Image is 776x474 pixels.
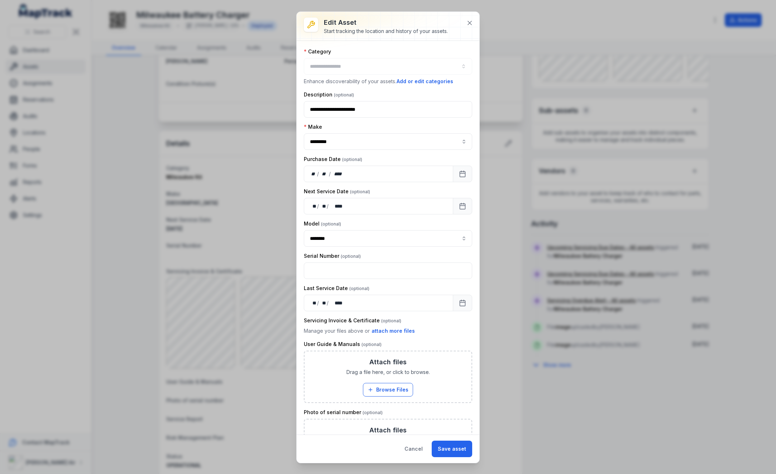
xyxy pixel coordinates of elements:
div: month, [320,299,327,307]
p: Manage your files above or [304,327,472,335]
label: Category [304,48,331,55]
div: / [327,203,329,210]
label: Next Service Date [304,188,370,195]
label: User Guide & Manuals [304,341,382,348]
div: year, [329,203,343,210]
div: year, [329,299,343,307]
div: / [329,170,331,177]
h3: Attach files [369,357,407,367]
label: Photo of serial number [304,409,383,416]
button: attach more files [371,327,415,335]
button: Save asset [432,441,472,457]
button: Add or edit categories [396,77,454,85]
div: / [317,203,320,210]
button: Calendar [453,295,472,311]
label: Make [304,123,322,131]
label: Last Service Date [304,285,369,292]
button: Calendar [453,166,472,182]
input: asset-edit:cf[15485646-641d-4018-a890-10f5a66d77ec]-label [304,230,472,247]
input: asset-edit:cf[9e2fc107-2520-4a87-af5f-f70990c66785]-label [304,133,472,150]
label: Servicing Invoice & Certificate [304,317,401,324]
span: Drag a file here, or click to browse. [346,369,430,376]
button: Calendar [453,198,472,214]
div: day, [310,203,317,210]
label: Serial Number [304,252,361,260]
div: / [317,170,320,177]
div: month, [320,203,327,210]
div: Start tracking the location and history of your assets. [324,28,448,35]
div: / [317,299,320,307]
label: Description [304,91,354,98]
p: Enhance discoverability of your assets. [304,77,472,85]
h3: Edit asset [324,18,448,28]
div: year, [331,170,345,177]
div: day, [310,170,317,177]
label: Model [304,220,341,227]
div: / [327,299,329,307]
button: Browse Files [363,383,413,397]
h3: Attach files [369,425,407,435]
div: day, [310,299,317,307]
button: Cancel [398,441,429,457]
label: Purchase Date [304,156,362,163]
div: month, [320,170,329,177]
